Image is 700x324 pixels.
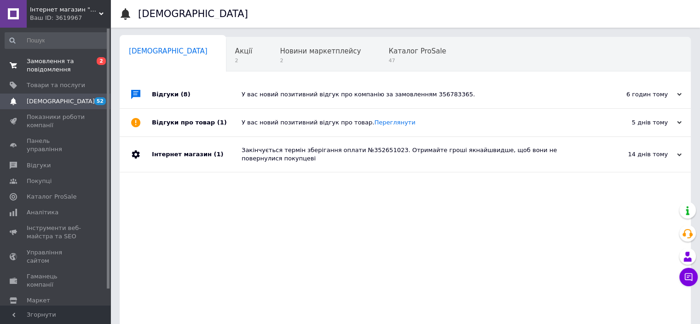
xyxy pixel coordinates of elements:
div: У вас новий позитивний відгук про товар. [242,118,590,127]
div: 6 годин тому [590,90,682,99]
input: Пошук [5,32,109,49]
span: Управління сайтом [27,248,85,265]
h1: [DEMOGRAPHIC_DATA] [138,8,248,19]
span: Акції [235,47,253,55]
span: Замовлення та повідомлення [27,57,85,74]
span: [DEMOGRAPHIC_DATA] [129,47,208,55]
span: Інструменти веб-майстра та SEO [27,224,85,241]
div: Закінчується термін зберігання оплати №352651023. Отримайте гроші якнайшвидше, щоб вони не поверн... [242,146,590,163]
div: Ваш ID: 3619967 [30,14,110,22]
span: 52 [94,97,106,105]
span: [DEMOGRAPHIC_DATA] [27,97,95,106]
div: Відгуки [152,81,242,108]
span: 47 [388,57,446,64]
span: 2 [235,57,253,64]
span: Гаманець компанії [27,272,85,289]
span: Каталог ProSale [27,193,76,201]
span: 2 [97,57,106,65]
span: (1) [214,151,223,158]
span: Каталог ProSale [388,47,446,55]
span: Покупці [27,177,52,185]
span: Товари та послуги [27,81,85,89]
span: Показники роботи компанії [27,113,85,130]
span: Панель управління [27,137,85,153]
div: 5 днів тому [590,118,682,127]
div: У вас новий позитивний відгук про компанію за замовленням 356783365. [242,90,590,99]
span: Інтернет магазин "Decor Land власне виробництво" [30,6,99,14]
span: 2 [280,57,361,64]
span: Маркет [27,296,50,305]
div: 14 днів тому [590,150,682,159]
button: Чат з покупцем [679,268,698,286]
span: Відгуки [27,161,51,170]
span: (8) [181,91,191,98]
div: Відгуки про товар [152,109,242,136]
a: Переглянути [374,119,415,126]
span: Новини маркетплейсу [280,47,361,55]
div: Інтернет магазин [152,137,242,172]
span: Аналітика [27,208,58,217]
span: (1) [217,119,227,126]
